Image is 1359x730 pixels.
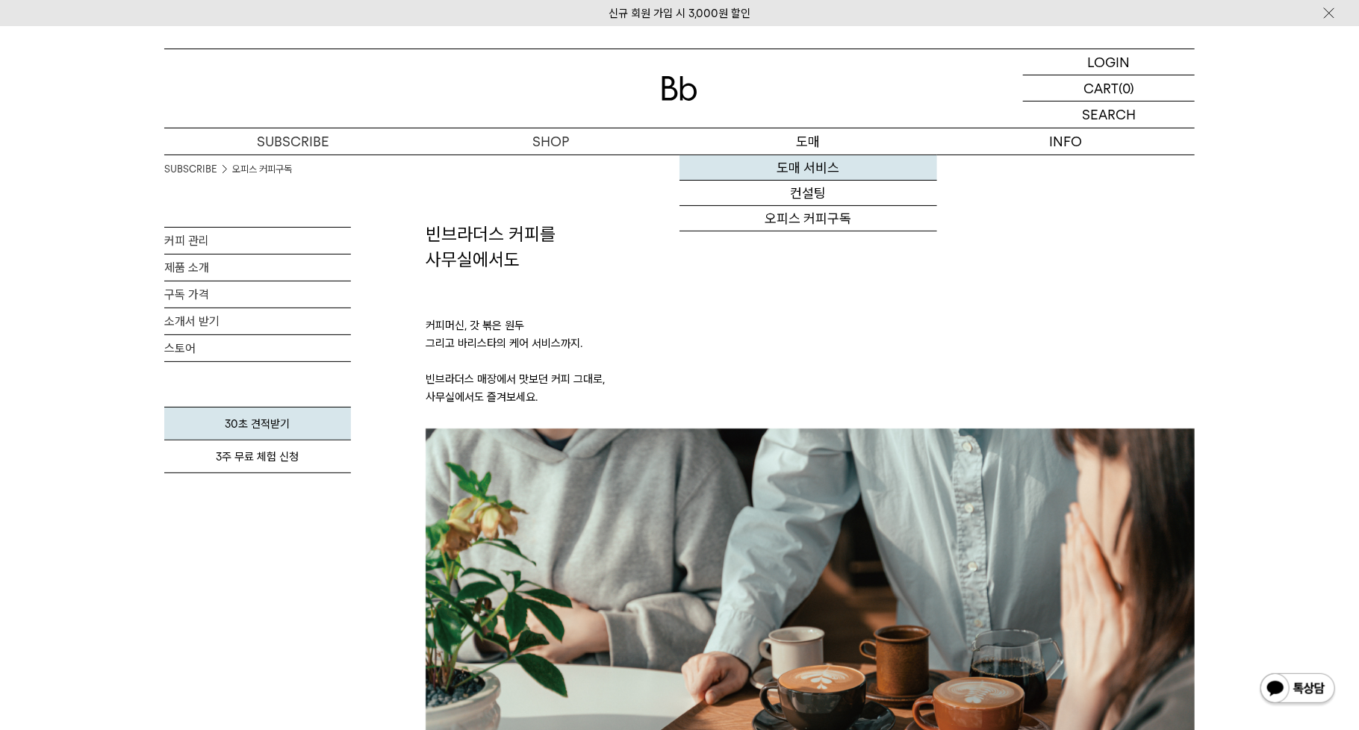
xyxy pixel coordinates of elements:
p: 도매 [679,128,937,155]
a: SHOP [422,128,679,155]
h2: 빈브라더스 커피를 사무실에서도 [426,222,1195,272]
a: 오피스 커피구독 [679,206,937,231]
a: 3주 무료 체험 신청 [164,440,351,473]
a: CART (0) [1023,75,1195,102]
a: 오피스 커피구독 [232,162,292,177]
a: 컨설팅 [679,181,937,206]
a: 도매 서비스 [679,155,937,181]
p: SEARCH [1082,102,1136,128]
p: (0) [1119,75,1134,101]
a: 신규 회원 가입 시 3,000원 할인 [609,7,750,20]
a: 구독 가격 [164,281,351,308]
img: 로고 [662,76,697,101]
a: 소개서 받기 [164,308,351,334]
a: 스토어 [164,335,351,361]
a: SUBSCRIBE [164,162,217,177]
a: 제품 소개 [164,255,351,281]
p: LOGIN [1088,49,1131,75]
img: 카카오톡 채널 1:1 채팅 버튼 [1259,672,1337,708]
a: 커피 관리 [164,228,351,254]
a: SUBSCRIBE [164,128,422,155]
a: LOGIN [1023,49,1195,75]
p: 커피머신, 갓 볶은 원두 그리고 바리스타의 케어 서비스까지. 빈브라더스 매장에서 맛보던 커피 그대로, 사무실에서도 즐겨보세요. [426,272,1195,428]
a: 30초 견적받기 [164,407,351,440]
p: INFO [937,128,1195,155]
p: CART [1083,75,1119,101]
